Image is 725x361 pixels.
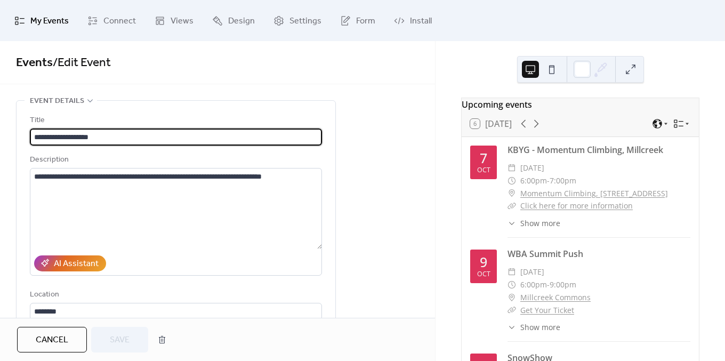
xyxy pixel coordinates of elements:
[204,4,263,37] a: Design
[30,95,84,108] span: Event details
[520,174,547,187] span: 6:00pm
[507,199,516,212] div: ​
[550,174,576,187] span: 7:00pm
[507,278,516,291] div: ​
[520,291,591,304] a: Millcreek Commons
[462,98,699,111] div: Upcoming events
[550,278,576,291] span: 9:00pm
[103,13,136,29] span: Connect
[547,174,550,187] span: -
[520,200,633,211] a: Click here for more information
[53,51,111,75] span: / Edit Event
[507,304,516,317] div: ​
[507,248,583,260] a: WBA Summit Push
[410,13,432,29] span: Install
[507,266,516,278] div: ​
[520,187,668,200] a: Momentum Climbing, [STREET_ADDRESS]
[507,322,560,333] button: ​Show more
[520,162,544,174] span: [DATE]
[54,258,99,270] div: AI Assistant
[520,218,560,229] span: Show more
[386,4,440,37] a: Install
[520,322,560,333] span: Show more
[30,288,320,301] div: Location
[265,4,329,37] a: Settings
[520,278,547,291] span: 6:00pm
[36,334,68,347] span: Cancel
[480,255,487,269] div: 9
[79,4,144,37] a: Connect
[507,218,560,229] button: ​Show more
[171,13,194,29] span: Views
[356,13,375,29] span: Form
[507,187,516,200] div: ​
[147,4,202,37] a: Views
[507,174,516,187] div: ​
[507,144,663,156] a: KBYG - Momentum Climbing, Millcreek
[289,13,321,29] span: Settings
[477,271,490,278] div: Oct
[228,13,255,29] span: Design
[520,305,574,315] a: Get Your Ticket
[332,4,383,37] a: Form
[6,4,77,37] a: My Events
[17,327,87,352] button: Cancel
[16,51,53,75] a: Events
[30,154,320,166] div: Description
[507,162,516,174] div: ​
[480,151,487,165] div: 7
[547,278,550,291] span: -
[507,218,516,229] div: ​
[30,114,320,127] div: Title
[507,322,516,333] div: ​
[507,291,516,304] div: ​
[34,255,106,271] button: AI Assistant
[520,266,544,278] span: [DATE]
[477,167,490,174] div: Oct
[30,13,69,29] span: My Events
